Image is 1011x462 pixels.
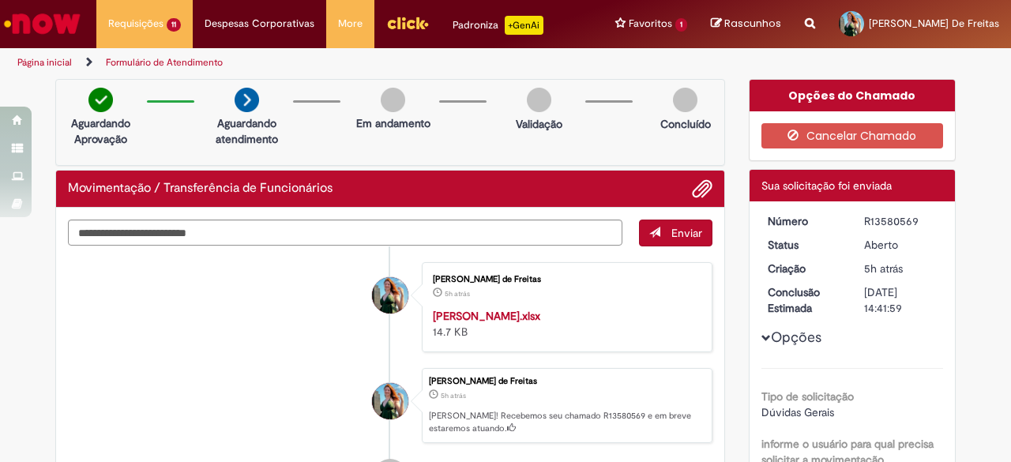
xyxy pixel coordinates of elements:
[864,261,903,276] span: 5h atrás
[381,88,405,112] img: img-circle-grey.png
[356,115,430,131] p: Em andamento
[453,16,543,35] div: Padroniza
[433,309,540,323] a: [PERSON_NAME].xlsx
[864,261,938,276] div: 30/09/2025 10:41:56
[711,17,781,32] a: Rascunhos
[761,405,834,419] span: Dúvidas Gerais
[167,18,181,32] span: 11
[864,213,938,229] div: R13580569
[756,213,853,229] dt: Número
[17,56,72,69] a: Página inicial
[62,115,139,147] p: Aguardando Aprovação
[445,289,470,299] time: 30/09/2025 10:41:47
[68,220,622,246] textarea: Digite sua mensagem aqui...
[372,277,408,314] div: Jessica Nadolni de Freitas
[433,308,696,340] div: 14.7 KB
[527,88,551,112] img: img-circle-grey.png
[441,391,466,400] time: 30/09/2025 10:41:56
[864,284,938,316] div: [DATE] 14:41:59
[864,237,938,253] div: Aberto
[761,389,854,404] b: Tipo de solicitação
[761,178,892,193] span: Sua solicitação foi enviada
[445,289,470,299] span: 5h atrás
[864,261,903,276] time: 30/09/2025 10:41:56
[209,115,285,147] p: Aguardando atendimento
[756,237,853,253] dt: Status
[441,391,466,400] span: 5h atrás
[761,123,944,148] button: Cancelar Chamado
[12,48,662,77] ul: Trilhas de página
[756,284,853,316] dt: Conclusão Estimada
[429,377,704,386] div: [PERSON_NAME] de Freitas
[639,220,712,246] button: Enviar
[750,80,956,111] div: Opções do Chamado
[692,178,712,199] button: Adicionar anexos
[869,17,999,30] span: [PERSON_NAME] De Freitas
[205,16,314,32] span: Despesas Corporativas
[106,56,223,69] a: Formulário de Atendimento
[429,410,704,434] p: [PERSON_NAME]! Recebemos seu chamado R13580569 e em breve estaremos atuando.
[88,88,113,112] img: check-circle-green.png
[68,182,333,196] h2: Movimentação / Transferência de Funcionários Histórico de tíquete
[386,11,429,35] img: click_logo_yellow_360x200.png
[372,383,408,419] div: Jessica Nadolni de Freitas
[235,88,259,112] img: arrow-next.png
[673,88,697,112] img: img-circle-grey.png
[675,18,687,32] span: 1
[671,226,702,240] span: Enviar
[108,16,163,32] span: Requisições
[433,275,696,284] div: [PERSON_NAME] de Freitas
[2,8,83,39] img: ServiceNow
[629,16,672,32] span: Favoritos
[724,16,781,31] span: Rascunhos
[756,261,853,276] dt: Criação
[505,16,543,35] p: +GenAi
[660,116,711,132] p: Concluído
[68,368,712,444] li: Jessica Nadolni de Freitas
[338,16,363,32] span: More
[516,116,562,132] p: Validação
